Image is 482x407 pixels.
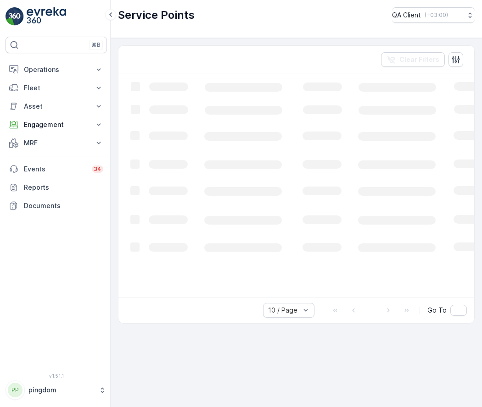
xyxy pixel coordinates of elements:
a: Events34 [6,160,107,178]
button: Fleet [6,79,107,97]
div: PP [8,383,22,397]
img: logo [6,7,24,26]
button: Engagement [6,115,107,134]
p: Asset [24,102,89,111]
p: Events [24,165,86,174]
p: Engagement [24,120,89,129]
button: PPpingdom [6,380,107,400]
p: Clear Filters [399,55,439,64]
a: Documents [6,197,107,215]
p: pingdom [28,385,94,395]
button: Operations [6,60,107,79]
p: QA Client [392,11,421,20]
a: Reports [6,178,107,197]
p: Reports [24,183,103,192]
p: 34 [94,165,101,173]
button: QA Client(+03:00) [392,7,475,23]
p: Service Points [118,8,195,22]
button: MRF [6,134,107,152]
span: Go To [427,306,447,315]
p: Operations [24,65,89,74]
p: Documents [24,201,103,210]
span: v 1.51.1 [6,373,107,379]
img: logo_light-DOdMpM7g.png [27,7,66,26]
p: Fleet [24,83,89,93]
button: Clear Filters [381,52,445,67]
p: ( +03:00 ) [425,11,448,19]
p: MRF [24,138,89,148]
p: ⌘B [91,41,101,49]
button: Asset [6,97,107,115]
